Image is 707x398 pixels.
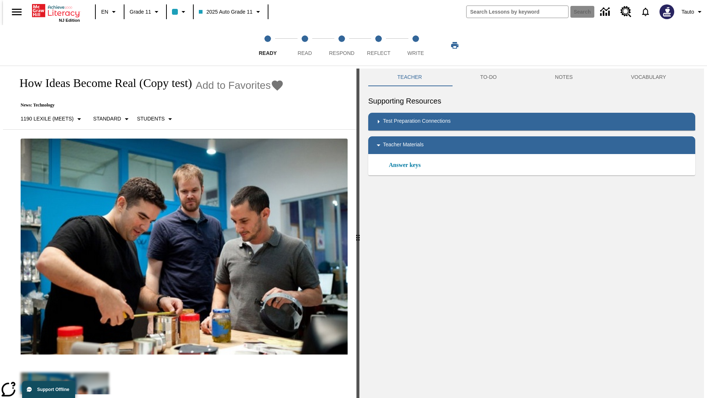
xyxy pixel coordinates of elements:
a: Data Center [596,2,616,22]
p: Students [137,115,165,123]
button: Scaffolds, Standard [90,112,134,126]
button: Class: 2025 Auto Grade 11, Select your class [196,5,265,18]
button: Teacher [368,69,451,86]
button: Class color is light blue. Change class color [169,5,191,18]
span: Add to Favorites [196,80,271,91]
div: reading [3,69,356,394]
p: News: Technology [12,102,284,108]
button: Profile/Settings [679,5,707,18]
button: Respond step 3 of 5 [320,25,363,66]
input: search field [467,6,568,18]
p: 1190 Lexile (Meets) [21,115,74,123]
div: Home [32,3,80,22]
button: Grade: Grade 11, Select a grade [127,5,164,18]
div: Instructional Panel Tabs [368,69,695,86]
span: Respond [329,50,354,56]
button: Ready step 1 of 5 [246,25,289,66]
button: Read step 2 of 5 [283,25,326,66]
img: Avatar [659,4,674,19]
button: Reflect step 4 of 5 [357,25,400,66]
button: NOTES [526,69,602,86]
a: Resource Center, Will open in new tab [616,2,636,22]
div: Teacher Materials [368,136,695,154]
button: Write step 5 of 5 [394,25,437,66]
a: Answer keys, Will open in new browser window or tab [389,161,421,170]
button: Select Student [134,112,177,126]
span: 2025 Auto Grade 11 [199,8,252,16]
span: Read [298,50,312,56]
span: Write [407,50,424,56]
div: activity [359,69,704,398]
span: Reflect [367,50,391,56]
span: Grade 11 [130,8,151,16]
button: VOCABULARY [602,69,695,86]
h6: Supporting Resources [368,95,695,107]
span: Ready [259,50,277,56]
span: Tauto [682,8,694,16]
button: Add to Favorites - How Ideas Become Real (Copy test) [196,79,284,92]
a: Notifications [636,2,655,21]
button: Select Lexile, 1190 Lexile (Meets) [18,112,87,126]
span: NJ Edition [59,18,80,22]
span: EN [101,8,108,16]
button: TO-DO [451,69,526,86]
button: Support Offline [22,381,75,398]
button: Language: EN, Select a language [98,5,122,18]
div: Press Enter or Spacebar and then press right and left arrow keys to move the slider [356,69,359,398]
button: Select a new avatar [655,2,679,21]
img: Quirky founder Ben Kaufman tests a new product with co-worker Gaz Brown and product inventor Jon ... [21,139,348,355]
p: Standard [93,115,121,123]
h1: How Ideas Become Real (Copy test) [12,76,192,90]
button: Print [443,39,467,52]
p: Test Preparation Connections [383,117,451,126]
span: Support Offline [37,387,69,392]
button: Open side menu [6,1,28,23]
div: Test Preparation Connections [368,113,695,130]
p: Teacher Materials [383,141,424,150]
